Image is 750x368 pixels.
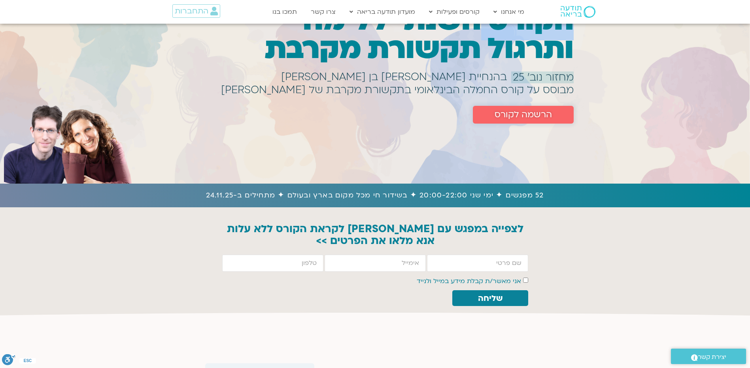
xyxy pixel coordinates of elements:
[281,75,507,79] h1: בהנחיית [PERSON_NAME] בן [PERSON_NAME]
[698,352,726,362] span: יצירת קשר
[325,255,426,272] input: אימייל
[513,71,574,83] span: מחזור נוב׳ 25
[425,4,484,19] a: קורסים ופעילות
[489,4,528,19] a: מי אנחנו
[268,4,301,19] a: תמכו בנו
[478,294,503,303] span: שליחה
[221,88,574,92] h1: מבוסס על קורס החמלה הבינלאומי בתקשורת מקרבת של [PERSON_NAME]
[172,4,220,18] a: התחברות
[417,277,521,285] label: אני מאשר/ת קבלת מידע במייל ולנייד
[307,4,340,19] a: צרו קשר
[175,7,208,15] span: התחברות
[222,255,528,310] form: new_smoove
[205,223,545,247] h2: לצפייה במפגש עם [PERSON_NAME] לקראת הקורס ללא עלות אנא מלאו את הפרטים >>
[561,6,595,18] img: תודעה בריאה
[222,255,323,272] input: מותר להשתמש רק במספרים ותווי טלפון (#, -, *, וכו').
[197,6,574,63] h1: הקורס השנתי ללימוד ותרגול תקשורת מקרבת
[452,290,528,306] button: שליחה
[473,106,574,124] a: הרשמה לקורס
[427,255,528,272] input: שם פרטי
[511,71,574,83] a: מחזור נוב׳ 25
[495,110,552,120] span: הרשמה לקורס
[4,190,746,201] h1: 52 מפגשים ✦ ימי שני 20:00-22:00 ✦ בשידור חי מכל מקום בארץ ובעולם ✦ מתחילים ב-24.11.25
[346,4,419,19] a: מועדון תודעה בריאה
[671,349,746,364] a: יצירת קשר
